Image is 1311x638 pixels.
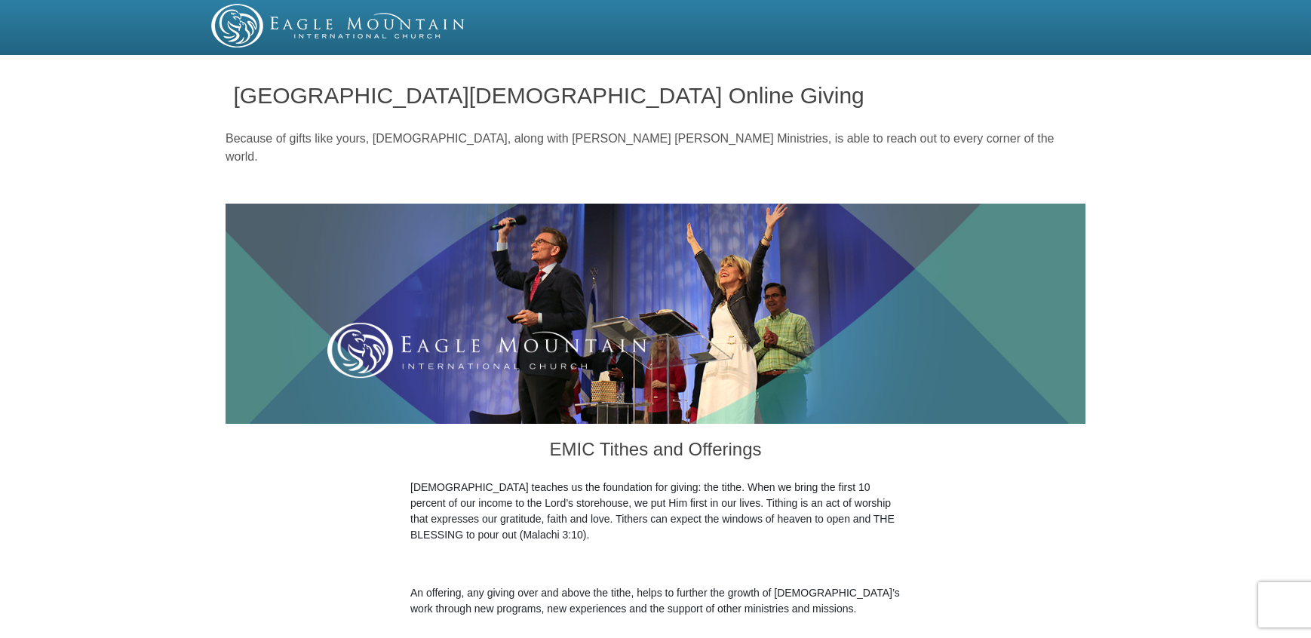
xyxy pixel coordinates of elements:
p: Because of gifts like yours, [DEMOGRAPHIC_DATA], along with [PERSON_NAME] [PERSON_NAME] Ministrie... [226,130,1085,166]
p: [DEMOGRAPHIC_DATA] teaches us the foundation for giving: the tithe. When we bring the first 10 pe... [410,480,901,543]
h1: [GEOGRAPHIC_DATA][DEMOGRAPHIC_DATA] Online Giving [234,83,1078,108]
p: An offering, any giving over and above the tithe, helps to further the growth of [DEMOGRAPHIC_DAT... [410,585,901,617]
h3: EMIC Tithes and Offerings [410,424,901,480]
img: EMIC [211,4,466,48]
